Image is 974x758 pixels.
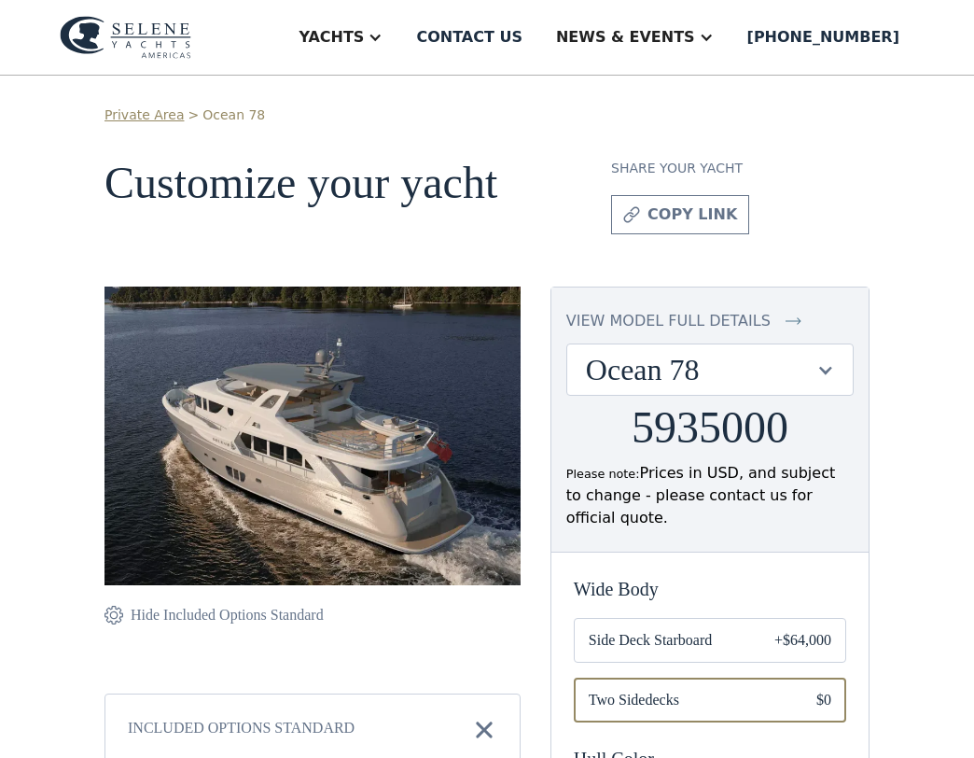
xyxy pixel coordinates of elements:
a: Hide Included Options Standard [104,604,324,626]
div: +$64,000 [774,629,831,652]
div: copy link [647,204,737,226]
div: Hide Included Options Standard [131,604,324,626]
div: News & EVENTS [556,26,695,49]
div: Contact us [416,26,522,49]
img: logo [60,16,191,59]
h2: 5935000 [632,403,788,453]
div: $0 [816,689,831,711]
img: icon [104,604,123,626]
div: view model full details [566,310,771,332]
div: Share your yacht [611,159,743,178]
a: view model full details [566,310,854,332]
div: Wide Body [574,575,846,603]
img: icon [786,310,801,332]
div: Prices in USD, and subject to change - please contact us for official quote. [566,462,854,529]
span: Two Sidedecks [589,689,786,711]
a: copy link [611,195,749,234]
div: Yachts [299,26,364,49]
a: Ocean 78 [202,105,265,125]
h1: Customize your yacht [104,159,581,234]
img: icon [471,717,497,743]
span: Side Deck Starboard [589,629,744,652]
span: Please note: [566,467,640,481]
div: > [188,105,199,125]
div: Ocean 78 [586,352,815,387]
a: Private Area [104,105,184,125]
div: [PHONE_NUMBER] [747,26,899,49]
img: icon [623,204,640,226]
div: Included Options Standard [128,717,355,743]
